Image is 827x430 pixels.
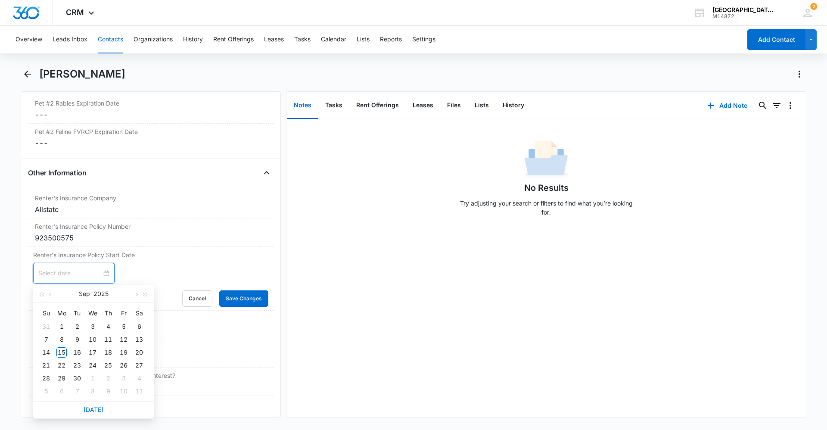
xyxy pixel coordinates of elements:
[131,320,147,333] td: 2025-09-06
[35,193,267,203] label: Renter's Insurance Company
[54,359,69,372] td: 2025-09-22
[380,26,402,53] button: Reports
[747,29,805,50] button: Add Contact
[69,385,85,398] td: 2025-10-07
[16,26,42,53] button: Overview
[28,124,274,152] div: Pet #2 Feline FVRCP Expiration Date---
[87,321,98,332] div: 3
[28,218,274,247] div: Renter's Insurance Policy Number923500575
[810,3,817,10] div: notifications count
[38,306,54,320] th: Su
[35,109,267,120] dd: ---
[287,92,318,119] button: Notes
[87,347,98,358] div: 17
[35,233,267,243] div: 923500575
[100,372,116,385] td: 2025-10-02
[41,347,51,358] div: 14
[118,386,129,396] div: 10
[41,360,51,371] div: 21
[56,321,67,332] div: 1
[28,168,87,178] h4: Other Information
[456,199,637,217] p: Try adjusting your search or filters to find what you’re looking for.
[66,8,84,17] span: CRM
[103,321,113,332] div: 4
[118,321,129,332] div: 5
[35,222,267,231] label: Renter's Insurance Policy Number
[213,26,254,53] button: Rent Offerings
[41,373,51,383] div: 28
[793,67,806,81] button: Actions
[28,339,274,368] div: Personal Liability Coverage---
[294,26,311,53] button: Tasks
[103,347,113,358] div: 18
[219,290,268,307] button: Save Changes
[134,347,144,358] div: 20
[69,306,85,320] th: Tu
[38,333,54,346] td: 2025-09-07
[54,333,69,346] td: 2025-09-08
[38,372,54,385] td: 2025-09-28
[72,386,82,396] div: 7
[54,346,69,359] td: 2025-09-15
[72,360,82,371] div: 23
[116,306,131,320] th: Fr
[28,368,274,396] div: Vintage Corporation Listed as Additional Interest?---
[412,26,435,53] button: Settings
[131,359,147,372] td: 2025-09-27
[118,334,129,345] div: 12
[321,26,346,53] button: Calendar
[406,92,440,119] button: Leases
[72,334,82,345] div: 9
[783,99,797,112] button: Overflow Menu
[118,360,129,371] div: 26
[87,373,98,383] div: 1
[131,306,147,320] th: Sa
[134,386,144,396] div: 11
[116,385,131,398] td: 2025-10-10
[69,359,85,372] td: 2025-09-23
[28,95,274,124] div: Pet #2 Rabies Expiration Date---
[712,13,775,19] div: account id
[116,346,131,359] td: 2025-09-19
[79,285,90,302] button: Sep
[116,359,131,372] td: 2025-09-26
[38,359,54,372] td: 2025-09-21
[349,92,406,119] button: Rent Offerings
[318,92,349,119] button: Tasks
[134,321,144,332] div: 6
[38,320,54,333] td: 2025-08-31
[85,346,100,359] td: 2025-09-17
[100,346,116,359] td: 2025-09-18
[54,385,69,398] td: 2025-10-06
[35,127,267,136] label: Pet #2 Feline FVRCP Expiration Date
[116,333,131,346] td: 2025-09-12
[357,26,370,53] button: Lists
[770,99,783,112] button: Filters
[131,346,147,359] td: 2025-09-20
[131,333,147,346] td: 2025-09-13
[118,373,129,383] div: 3
[134,334,144,345] div: 13
[134,26,173,53] button: Organizations
[38,268,102,278] input: Select date
[85,372,100,385] td: 2025-10-01
[100,385,116,398] td: 2025-10-09
[524,181,569,194] h1: No Results
[56,347,67,358] div: 15
[100,359,116,372] td: 2025-09-25
[103,360,113,371] div: 25
[496,92,531,119] button: History
[35,138,267,148] dd: ---
[69,346,85,359] td: 2025-09-16
[72,373,82,383] div: 30
[260,166,274,180] button: Close
[72,321,82,332] div: 2
[85,385,100,398] td: 2025-10-08
[87,360,98,371] div: 24
[41,386,51,396] div: 5
[440,92,468,119] button: Files
[103,386,113,396] div: 9
[28,190,274,218] div: Renter's Insurance CompanyAllstate
[183,26,203,53] button: History
[98,26,123,53] button: Contacts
